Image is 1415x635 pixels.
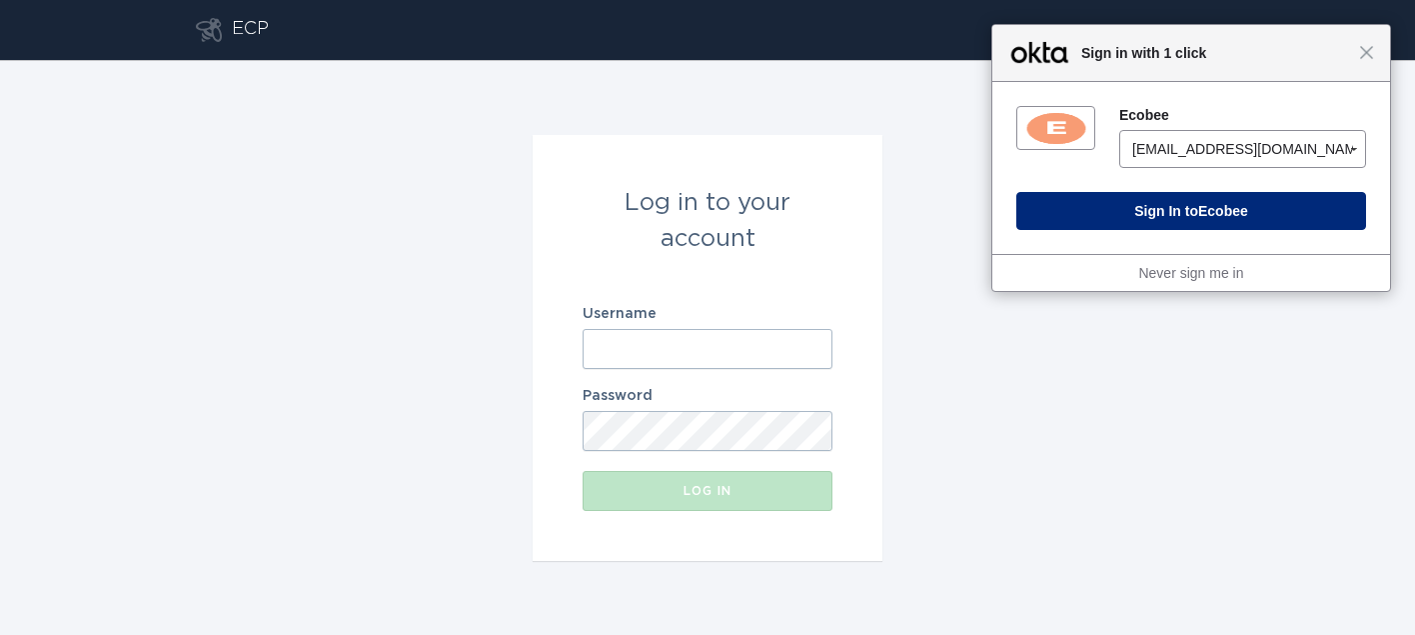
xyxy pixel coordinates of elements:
[1119,106,1366,124] div: Ecobee
[583,307,832,321] label: Username
[583,389,832,403] label: Password
[583,185,832,257] div: Log in to your account
[196,18,222,42] button: Go to dashboard
[1359,45,1374,60] span: Close
[1071,41,1359,65] span: Sign in with 1 click
[583,471,832,511] button: Log in
[1016,192,1366,230] button: Sign In toEcobee
[1023,111,1089,146] img: fs01wd43bfnYuthwu0h8
[593,485,822,497] div: Log in
[232,18,269,42] div: ECP
[1198,203,1248,219] span: Ecobee
[1138,265,1243,281] a: Never sign me in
